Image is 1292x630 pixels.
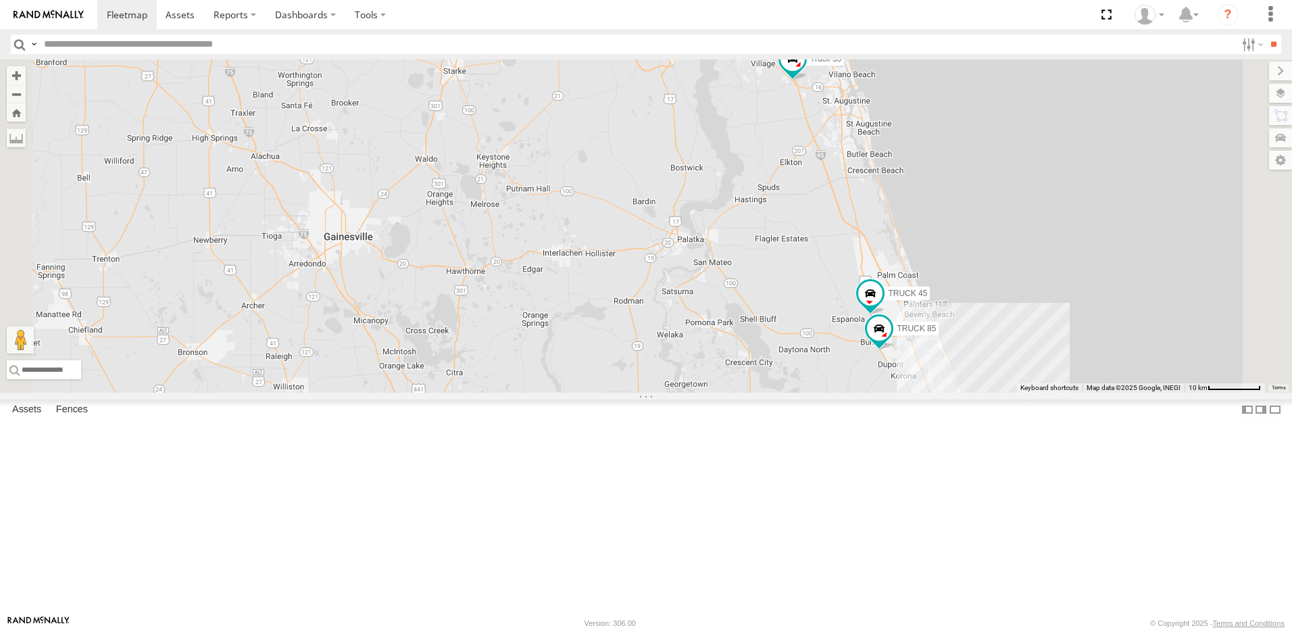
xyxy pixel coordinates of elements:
span: TRUCK 45 [888,289,927,298]
button: Drag Pegman onto the map to open Street View [7,326,34,354]
button: Zoom in [7,66,26,84]
button: Map Scale: 10 km per 75 pixels [1185,383,1265,393]
label: Measure [7,128,26,147]
label: Search Filter Options [1237,34,1266,54]
div: Thomas Crowe [1130,5,1169,25]
i: ? [1217,4,1239,26]
label: Dock Summary Table to the Left [1241,399,1254,419]
label: Fences [49,400,95,419]
a: Visit our Website [7,616,70,630]
a: Terms and Conditions [1213,619,1285,627]
a: Terms (opens in new tab) [1272,385,1286,391]
label: Search Query [28,34,39,54]
span: 10 km [1189,384,1208,391]
div: Version: 306.00 [585,619,636,627]
span: Map data ©2025 Google, INEGI [1087,384,1181,391]
label: Map Settings [1269,151,1292,170]
label: Hide Summary Table [1268,399,1282,419]
button: Zoom out [7,84,26,103]
label: Dock Summary Table to the Right [1254,399,1268,419]
label: Assets [5,400,48,419]
img: rand-logo.svg [14,10,84,20]
div: © Copyright 2025 - [1150,619,1285,627]
span: Truck 55 [810,54,841,64]
button: Zoom Home [7,103,26,122]
button: Keyboard shortcuts [1020,383,1078,393]
span: TRUCK 85 [897,323,936,333]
